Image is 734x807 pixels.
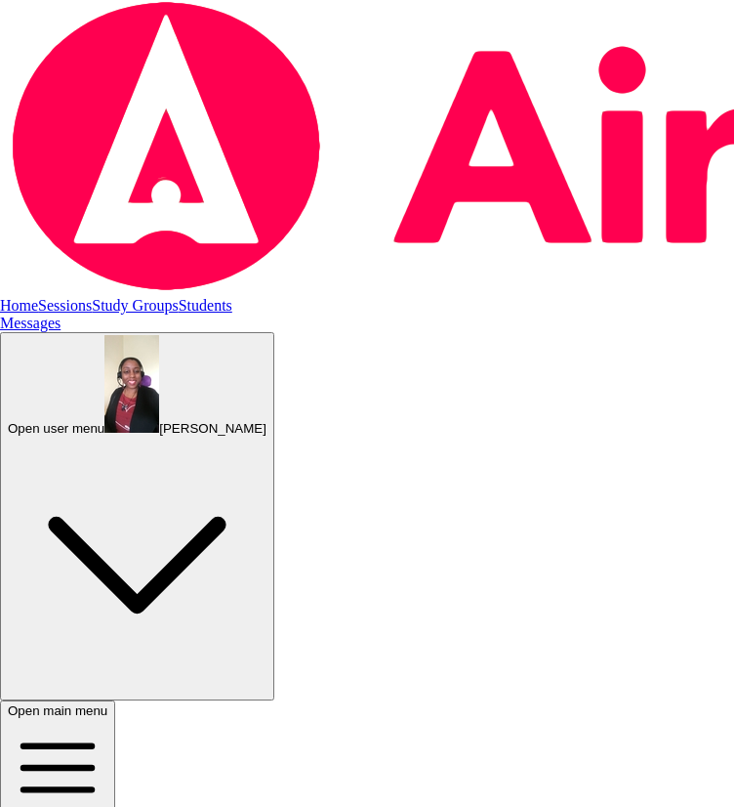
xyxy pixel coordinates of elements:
a: Students [179,297,232,314]
a: Study Groups [92,297,178,314]
span: Open main menu [8,703,107,718]
span: Open user menu [8,421,104,436]
a: Sessions [38,297,92,314]
span: [PERSON_NAME] [159,421,266,436]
